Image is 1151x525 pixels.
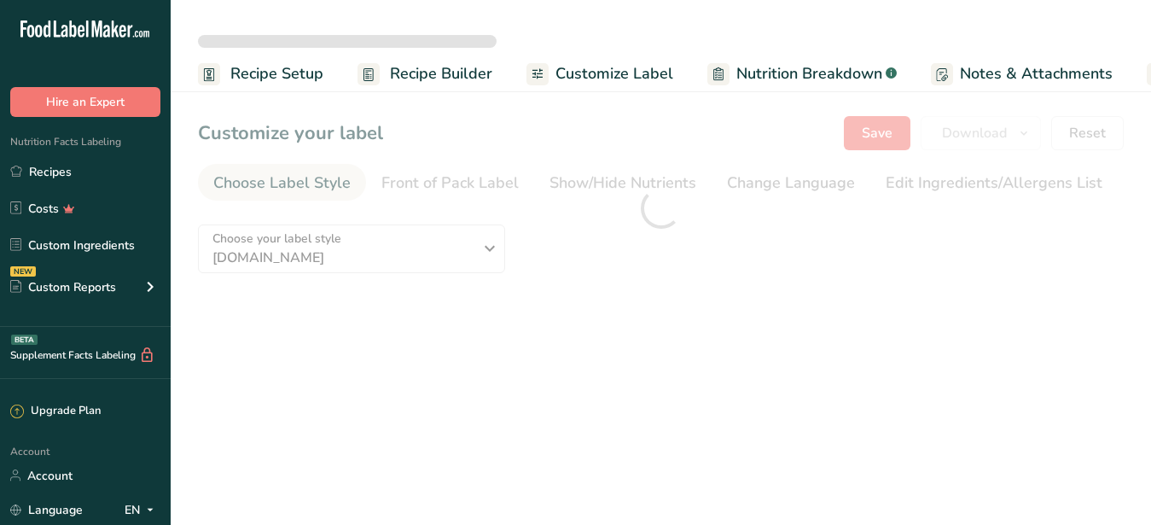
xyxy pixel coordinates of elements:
span: Customize Label [555,62,673,85]
a: Recipe Builder [358,55,492,93]
a: Customize Label [526,55,673,93]
button: Hire an Expert [10,87,160,117]
div: NEW [10,266,36,277]
a: Language [10,495,83,525]
span: Recipe Builder [390,62,492,85]
span: Recipe Setup [230,62,323,85]
a: Notes & Attachments [931,55,1113,93]
span: Nutrition Breakdown [736,62,882,85]
div: Custom Reports [10,278,116,296]
a: Recipe Setup [198,55,323,93]
a: Nutrition Breakdown [707,55,897,93]
div: BETA [11,335,38,345]
div: Upgrade Plan [10,403,101,420]
span: Notes & Attachments [960,62,1113,85]
div: EN [125,499,160,520]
